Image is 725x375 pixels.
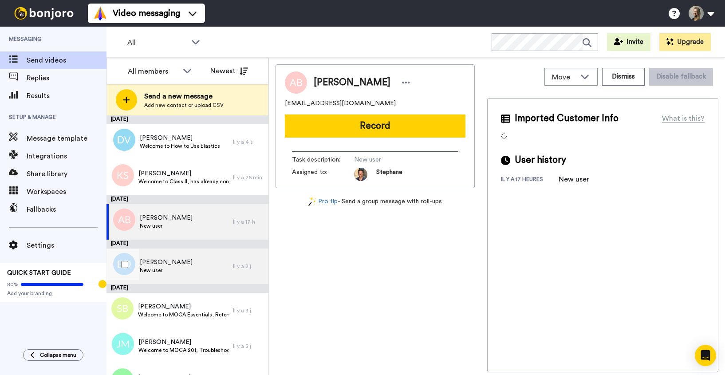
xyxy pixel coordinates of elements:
[112,164,134,186] img: ks.png
[354,155,438,164] span: New user
[111,297,134,320] img: sb.png
[23,349,83,361] button: Collapse menu
[233,343,264,350] div: Il y a 3 j
[106,240,268,249] div: [DATE]
[138,169,229,178] span: [PERSON_NAME]
[7,290,99,297] span: Add your branding
[106,195,268,204] div: [DATE]
[99,280,106,288] div: Tooltip anchor
[314,76,390,89] span: [PERSON_NAME]
[233,174,264,181] div: Il y a 26 min
[552,72,576,83] span: Move
[285,99,396,108] span: [EMAIL_ADDRESS][DOMAIN_NAME]
[515,154,566,167] span: User history
[515,112,619,125] span: Imported Customer Info
[308,197,338,206] a: Pro tip
[112,333,134,355] img: jm.png
[276,197,475,206] div: - Send a group message with roll-ups
[27,73,106,83] span: Replies
[285,114,465,138] button: Record
[649,68,713,86] button: Disable fallback
[113,209,135,231] img: ab.png
[7,270,71,276] span: QUICK START GUIDE
[138,347,229,354] span: Welcome to MOCA 201, Troubleshooting 101 and Attachments 101. Please also mention [GEOGRAPHIC_DATA]
[140,213,193,222] span: [PERSON_NAME]
[308,197,316,206] img: magic-wand.svg
[662,113,705,124] div: What is this?
[27,133,106,144] span: Message template
[106,284,268,293] div: [DATE]
[27,91,106,101] span: Results
[607,33,650,51] button: Invite
[602,68,645,86] button: Dismiss
[140,142,220,150] span: Welcome to How to Use Elastics
[233,263,264,270] div: Il y a 2 j
[93,6,107,20] img: vm-color.svg
[285,71,307,94] img: Image of Aurora Baliu
[138,302,229,311] span: [PERSON_NAME]
[27,55,106,66] span: Send videos
[138,338,229,347] span: [PERSON_NAME]
[138,311,229,318] span: Welcome to MOCA Essentials, Retention, 10 clear aligner Tips and Tricks every dentist should know...
[144,102,224,109] span: Add new contact or upload CSV
[233,307,264,314] div: Il y a 3 j
[233,218,264,225] div: Il y a 17 h
[27,169,106,179] span: Share library
[128,66,178,77] div: All members
[204,62,255,80] button: Newest
[138,178,229,185] span: Welcome to Class II, has already completed [MEDICAL_DATA] and Ectopic
[27,186,106,197] span: Workspaces
[27,151,106,162] span: Integrations
[7,281,19,288] span: 80%
[376,168,402,181] span: Stephane
[11,7,77,20] img: bj-logo-header-white.svg
[140,267,193,274] span: New user
[233,138,264,146] div: Il y a 4 s
[27,240,106,251] span: Settings
[140,258,193,267] span: [PERSON_NAME]
[113,7,180,20] span: Video messaging
[140,134,220,142] span: [PERSON_NAME]
[27,204,106,215] span: Fallbacks
[292,168,354,181] span: Assigned to:
[354,168,367,181] img: da5f5293-2c7b-4288-972f-10acbc376891-1597253892.jpg
[113,129,135,151] img: avatar
[292,155,354,164] span: Task description :
[695,345,716,366] div: Open Intercom Messenger
[140,222,193,229] span: New user
[659,33,711,51] button: Upgrade
[559,174,603,185] div: New user
[144,91,224,102] span: Send a new message
[501,176,559,185] div: il y a 17 heures
[127,37,187,48] span: All
[106,115,268,124] div: [DATE]
[40,351,76,359] span: Collapse menu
